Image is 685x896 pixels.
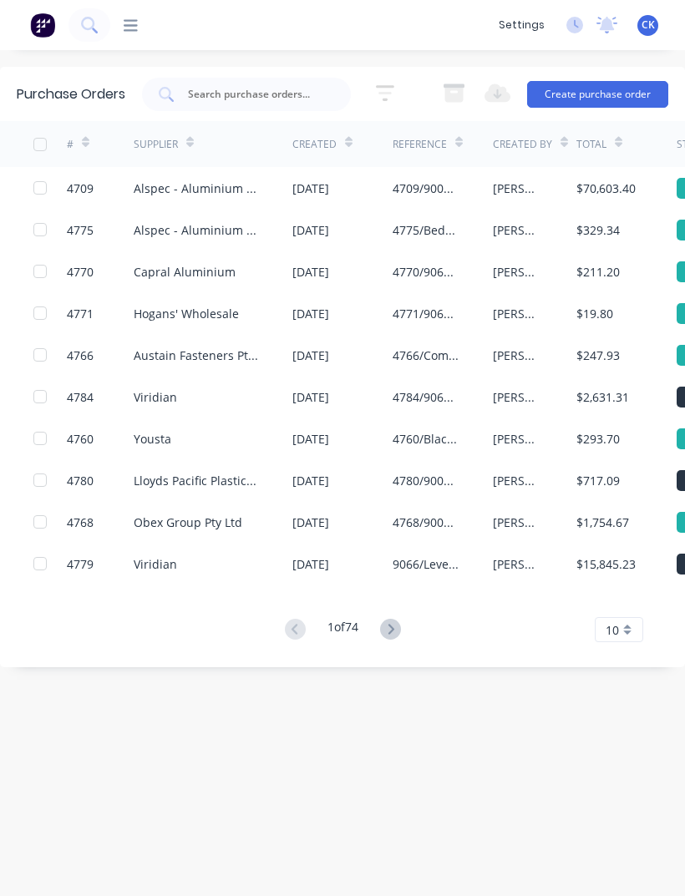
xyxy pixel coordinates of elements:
[493,472,543,489] div: [PERSON_NAME]
[393,430,459,448] div: 4760/BlackSilicone/Factory
[134,347,259,364] div: Austain Fasteners Pty Ltd
[67,137,74,152] div: #
[490,13,553,38] div: settings
[67,221,94,239] div: 4775
[134,305,239,322] div: Hogans' Wholesale
[393,388,459,406] div: 4784/9066/L2 external glass
[67,555,94,573] div: 4779
[576,430,620,448] div: $293.70
[134,555,177,573] div: Viridian
[393,305,459,322] div: 4771/9066/Touchup/Jasper/Factory
[292,137,337,152] div: Created
[576,388,629,406] div: $2,631.31
[134,137,178,152] div: Supplier
[576,472,620,489] div: $717.09
[493,347,543,364] div: [PERSON_NAME]
[393,347,459,364] div: 4766/Compenents/Screws, bolts, washers, nuts
[393,137,447,152] div: Reference
[67,180,94,197] div: 4709
[67,347,94,364] div: 4766
[576,221,620,239] div: $329.34
[134,180,259,197] div: Alspec - Aluminium Specialties Group Pty Ltd
[67,472,94,489] div: 4780
[393,221,459,239] div: 4775/Bede/9008/glazing adaptor/Mill finish
[493,137,552,152] div: Created By
[576,263,620,281] div: $211.20
[292,263,329,281] div: [DATE]
[67,430,94,448] div: 4760
[493,221,543,239] div: [PERSON_NAME]
[493,430,543,448] div: [PERSON_NAME]
[292,555,329,573] div: [DATE]
[134,263,236,281] div: Capral Aluminium
[576,180,636,197] div: $70,603.40
[493,555,543,573] div: [PERSON_NAME]
[134,388,177,406] div: Viridian
[576,137,606,152] div: Total
[493,305,543,322] div: [PERSON_NAME]
[642,18,655,33] span: CK
[393,514,459,531] div: 4768/9008 protection tape
[67,263,94,281] div: 4770
[292,180,329,197] div: [DATE]
[576,347,620,364] div: $247.93
[393,180,459,197] div: 4709/9008 Bede /Phase 2
[576,555,636,573] div: $15,845.23
[393,555,459,573] div: 9066/Level 1/Phase2 External
[67,388,94,406] div: 4784
[292,388,329,406] div: [DATE]
[67,305,94,322] div: 4771
[134,430,171,448] div: Yousta
[292,305,329,322] div: [DATE]
[393,472,459,489] div: 4780/9008 Mohair door tracks
[134,514,242,531] div: Obex Group Pty Ltd
[393,263,459,281] div: 4770/9066/[PERSON_NAME]/components/factory
[292,472,329,489] div: [DATE]
[134,221,259,239] div: Alspec - Aluminium Specialties Group Pty Ltd
[134,472,259,489] div: Lloyds Pacific Plastics Pty Ltd
[576,305,613,322] div: $19.80
[493,388,543,406] div: [PERSON_NAME]
[493,180,543,197] div: [PERSON_NAME]
[30,13,55,38] img: Factory
[186,86,325,103] input: Search purchase orders...
[527,81,668,108] button: Create purchase order
[493,514,543,531] div: [PERSON_NAME]
[493,263,543,281] div: [PERSON_NAME]
[292,221,329,239] div: [DATE]
[292,430,329,448] div: [DATE]
[576,514,629,531] div: $1,754.67
[67,514,94,531] div: 4768
[292,347,329,364] div: [DATE]
[292,514,329,531] div: [DATE]
[17,84,125,104] div: Purchase Orders
[327,618,358,642] div: 1 of 74
[606,621,619,639] span: 10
